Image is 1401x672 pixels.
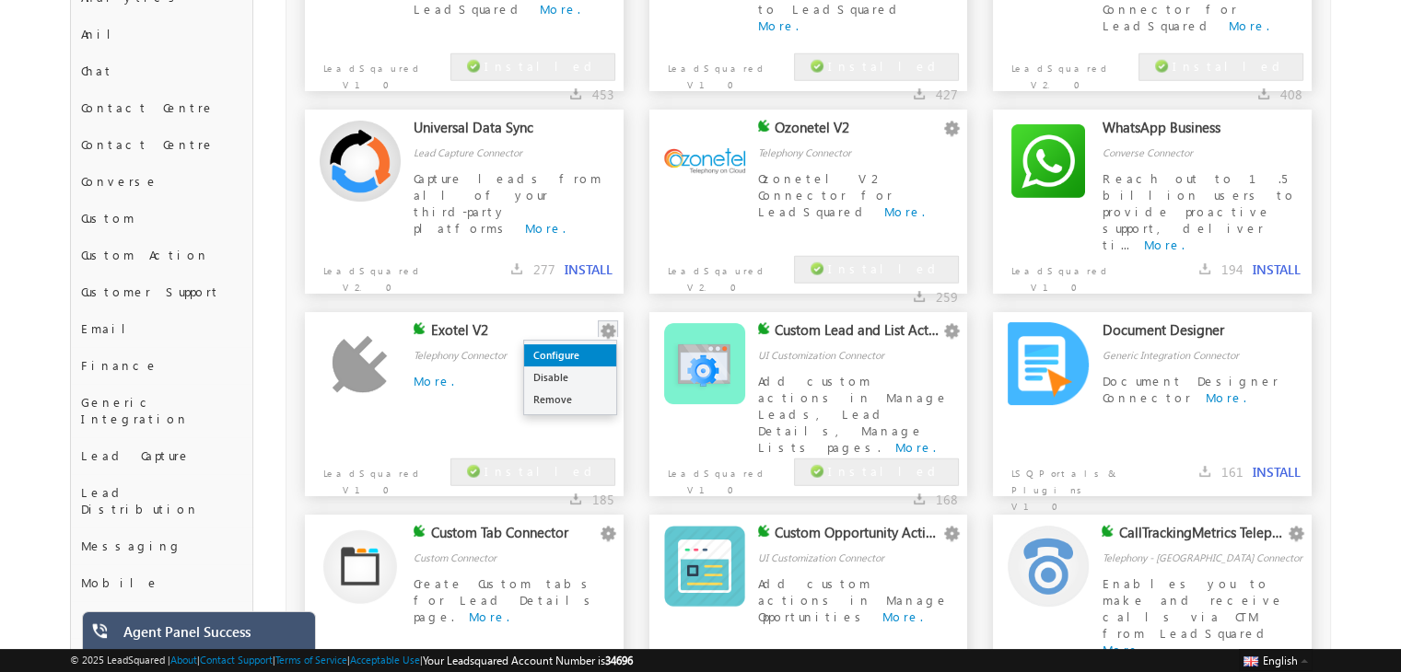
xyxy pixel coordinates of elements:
[469,608,509,624] a: More.
[71,564,252,601] div: Mobile
[71,384,252,437] div: Generic Integration
[993,456,1121,515] p: LSQ Portals & Plugins V1.0
[1239,649,1313,671] button: English
[431,524,597,550] div: Custom Tab Connector
[592,491,614,508] span: 185
[71,347,252,384] div: Finance
[993,51,1121,93] p: LeadSquared V2.0
[1221,261,1243,278] span: 194
[524,344,616,366] a: Configure
[71,527,252,564] div: Messaging
[70,652,633,669] span: © 2025 LeadSquared | | | | |
[511,263,522,274] img: downloads
[414,373,454,388] a: More.
[1102,373,1278,405] span: Document Designer Connector
[414,575,597,624] span: Create Custom tabs for Lead Details page.
[758,120,770,132] img: checking status
[423,654,633,667] span: Your Leadsquared Account Number is
[200,654,273,666] a: Contact Support
[1102,321,1267,347] div: Document Designer
[570,493,581,504] img: downloads
[71,126,252,163] div: Contact Centre
[332,335,388,393] img: Alternate Logo
[914,88,925,99] img: downloads
[1253,464,1301,481] button: INSTALL
[570,88,581,99] img: downloads
[275,654,347,666] a: Terms of Service
[664,148,745,175] img: Alternate Logo
[431,321,597,347] div: Exotel V2
[1280,86,1302,103] span: 408
[71,89,252,126] div: Contact Centre
[1102,525,1114,537] img: checking status
[533,261,555,278] span: 277
[1173,58,1287,74] span: Installed
[170,654,197,666] a: About
[71,200,252,237] div: Custom
[565,261,613,278] button: INSTALL
[664,526,745,607] img: Alternate Logo
[828,58,942,74] span: Installed
[350,654,420,666] a: Acceptable Use
[1221,463,1243,481] span: 161
[828,261,942,276] span: Installed
[414,170,601,236] span: Capture leads from all of your third-party platforms
[1102,575,1283,641] span: Enables you to make and receive calls via CTM from LeadSquared
[1258,88,1269,99] img: downloads
[1143,237,1184,252] a: More.
[305,253,433,295] p: LeadSquared V2.0
[775,321,940,347] div: Custom Lead and List Actions
[664,323,745,404] img: Alternate Logo
[1102,170,1295,252] span: Reach out to 1.5 billion users to provide proactive support, deliver ti...
[1263,654,1298,667] span: English
[895,439,936,455] a: More.
[525,220,566,236] a: More.
[485,463,599,479] span: Installed
[71,163,252,200] div: Converse
[1199,466,1210,477] img: downloads
[414,525,426,537] img: checking status
[1008,526,1089,607] img: Alternate Logo
[123,623,302,649] div: Agent Panel Success
[71,52,252,89] div: Chat
[305,51,433,93] p: LeadSqaured V1.0
[71,273,252,310] div: Customer Support
[1199,263,1210,274] img: downloads
[323,529,397,604] img: Alternate Logo
[1102,119,1267,145] div: WhatsApp Business
[936,86,958,103] span: 427
[540,1,580,17] a: More.
[649,253,777,295] p: LeadSqaured V2.0
[993,253,1121,295] p: LeadSquared V1.0
[758,170,893,219] span: Ozonetel V2 Connector for LeadSquared
[882,608,923,624] a: More.
[605,654,633,667] span: 34696
[936,491,958,508] span: 168
[758,373,949,455] span: Add custom actions in Manage Leads, Lead Details, Manage Lists pages.
[1008,121,1089,202] img: Alternate Logo
[414,119,579,145] div: Universal Data Sync
[758,575,949,624] span: Add custom actions in Manage Opportunities
[1228,17,1268,33] a: More.
[71,237,252,273] div: Custom Action
[758,525,770,537] img: checking status
[592,86,614,103] span: 453
[320,121,401,202] img: Alternate Logo
[775,119,940,145] div: Ozonetel V2
[758,17,799,33] a: More.
[828,463,942,479] span: Installed
[1008,322,1089,404] img: Alternate Logo
[884,203,925,219] a: More.
[914,291,925,302] img: downloads
[758,322,770,334] img: checking status
[71,601,252,638] div: new test
[305,456,433,498] p: LeadSquared V1.0
[914,493,925,504] img: downloads
[71,437,252,474] div: Lead Capture
[1119,524,1285,550] div: CallTrackingMetrics Telephony
[1205,389,1245,405] a: More.
[1253,261,1301,278] button: INSTALL
[775,524,940,550] div: Custom Opportunity Actions
[936,288,958,306] span: 259
[1102,642,1142,657] a: More.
